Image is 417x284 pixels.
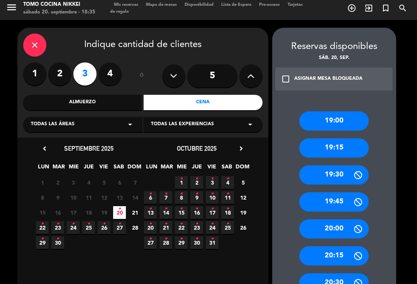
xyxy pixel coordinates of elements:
div: Cena [144,95,263,110]
span: Reserva especial [377,2,394,15]
span: 7 [159,191,172,204]
i: • [195,188,198,200]
i: • [195,233,198,245]
span: 10 [206,191,219,204]
i: • [164,233,167,245]
span: DOM [127,162,140,175]
div: sábado 20. septiembre - 18:35 [23,8,95,16]
div: Tomo Cocina Nikkei [23,1,95,8]
span: Todas las áreas [31,121,75,128]
span: VIE [97,162,110,175]
span: 20 [113,206,126,219]
span: 26 [98,221,110,234]
i: • [195,218,198,230]
i: • [118,218,121,230]
span: 28 [159,236,172,249]
i: • [41,218,44,230]
span: 10 [67,191,80,204]
i: • [211,173,214,185]
i: • [56,233,59,245]
i: • [72,218,75,230]
div: 20:00 [299,219,369,239]
i: • [164,203,167,215]
span: MIE [175,162,188,175]
span: JUE [82,162,95,175]
i: exit_to_app [364,3,373,13]
i: arrow_drop_down [246,120,255,129]
i: close [30,40,39,50]
span: MAR [160,162,173,175]
span: 16 [190,206,203,219]
i: • [56,218,59,230]
span: 1 [175,176,188,189]
span: VIE [205,162,218,175]
span: 21 [129,206,141,219]
i: chevron_right [237,145,245,153]
span: 20 [144,221,157,234]
i: • [149,203,152,215]
i: search [398,3,407,13]
i: • [164,218,167,230]
span: 14 [159,206,172,219]
div: 19:00 [299,111,369,131]
span: 9 [190,191,203,204]
i: • [180,188,183,200]
span: 24 [206,221,219,234]
span: Mapa de mesas [142,3,181,7]
span: SAB [220,162,233,175]
div: Indique cantidad de clientes [23,34,263,57]
span: 9 [51,191,64,204]
div: Almuerzo [23,95,142,110]
i: • [149,233,152,245]
span: 5 [98,176,110,189]
span: Todas las experiencias [151,121,214,128]
span: 12 [237,191,249,204]
i: menu [6,2,17,13]
span: Mis reservas [110,3,142,7]
span: 29 [175,236,188,249]
span: 16 [51,206,64,219]
span: 2 [190,176,203,189]
span: 17 [67,206,80,219]
span: 28 [129,221,141,234]
span: 24 [67,221,80,234]
span: 30 [190,236,203,249]
span: 4 [221,176,234,189]
i: arrow_drop_down [125,120,135,129]
span: 15 [175,206,188,219]
span: 19 [237,206,249,219]
i: • [180,173,183,185]
span: 1 [36,176,49,189]
div: Reservas disponibles [272,39,396,54]
i: chevron_left [41,145,49,153]
span: Pre-acceso [255,3,284,7]
i: • [180,233,183,245]
span: 29 [36,236,49,249]
span: octubre 2025 [177,145,217,152]
div: ASIGNAR MESA BLOQUEADA [294,75,363,83]
span: 7 [129,176,141,189]
span: 3 [67,176,80,189]
span: Disponibilidad [181,3,217,7]
span: 22 [175,221,188,234]
div: sáb. 20, sep. [272,54,396,62]
div: 19:30 [299,165,369,185]
i: check_box_outline_blank [281,74,290,84]
i: • [103,218,105,230]
div: 19:15 [299,138,369,158]
i: • [226,218,229,230]
i: • [164,188,167,200]
span: 14 [129,191,141,204]
i: • [211,203,214,215]
span: 25 [82,221,95,234]
i: • [195,173,198,185]
i: • [226,203,229,215]
span: 22 [36,221,49,234]
span: 5 [237,176,249,189]
span: 3 [206,176,219,189]
i: • [211,233,214,245]
div: ó [129,62,154,89]
span: 31 [206,236,219,249]
span: 15 [36,206,49,219]
span: RESERVAR MESA [343,2,360,15]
